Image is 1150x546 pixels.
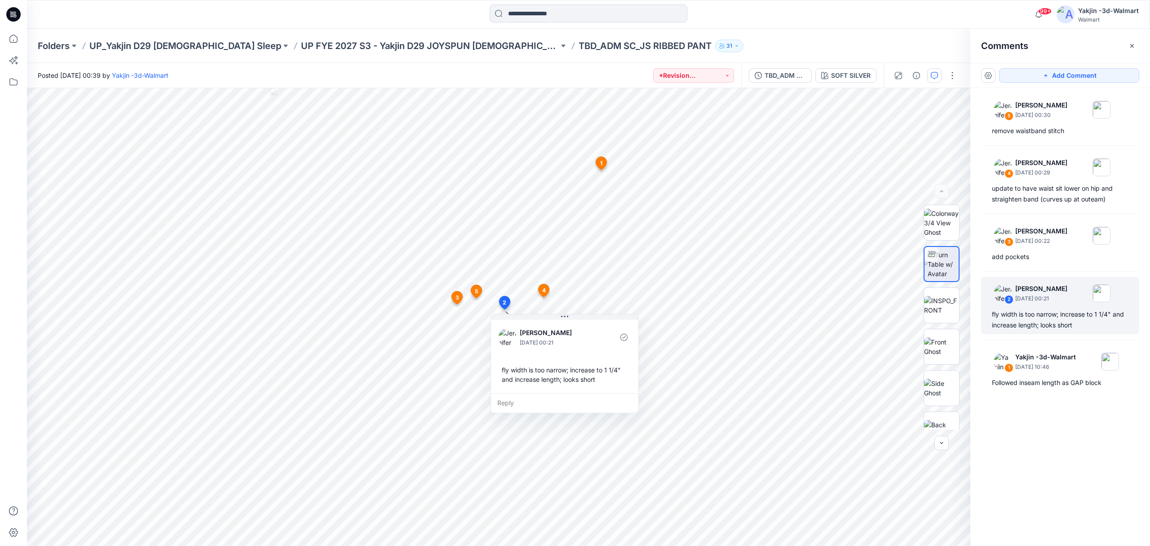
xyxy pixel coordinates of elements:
img: Yakjin -3d-Walmart [994,353,1012,371]
img: Front Ghost [924,337,959,356]
p: [DATE] 00:30 [1015,111,1067,120]
p: [PERSON_NAME] [1015,226,1067,237]
p: TBD_ADM SC_JS RIBBED PANT [579,40,712,52]
span: 3 [456,294,459,302]
span: 5 [475,287,478,295]
img: avatar [1057,5,1075,23]
div: Yakjin -3d-Walmart [1078,5,1139,16]
p: [PERSON_NAME] [1015,157,1067,168]
div: SOFT SILVER [831,71,871,81]
img: Back Ghost [924,420,959,439]
p: [DATE] 00:21 [520,338,593,347]
img: Jennifer Yerkes [994,101,1012,119]
a: Yakjin -3d-Walmart [112,72,168,79]
p: 31 [726,41,732,51]
span: 1 [600,159,602,167]
p: [PERSON_NAME] [1015,283,1067,294]
div: 3 [1004,237,1013,246]
p: [DATE] 00:29 [1015,168,1067,177]
button: Add Comment [999,68,1139,83]
p: [DATE] 00:21 [1015,294,1067,303]
div: 4 [1004,169,1013,178]
span: 4 [542,286,546,295]
p: Yakjin -3d-Walmart [1015,352,1076,363]
button: SOFT SILVER [815,68,876,83]
button: TBD_ADM SC_JS RIBBED PANT [749,68,812,83]
div: 5 [1004,112,1013,121]
span: 99+ [1038,8,1052,15]
p: [PERSON_NAME] [1015,100,1067,111]
span: Posted [DATE] 00:39 by [38,71,168,80]
p: [PERSON_NAME] [520,327,593,338]
img: Jennifer Yerkes [994,227,1012,245]
div: TBD_ADM SC_JS RIBBED PANT [765,71,806,81]
img: Side Ghost [924,379,959,398]
a: UP FYE 2027 S3 - Yakjin D29 JOYSPUN [DEMOGRAPHIC_DATA] Sleepwear [301,40,559,52]
div: Walmart [1078,16,1139,23]
p: [DATE] 10:46 [1015,363,1076,371]
a: Folders [38,40,70,52]
div: fly width is too narrow; increase to 1 1/4" and increase length; looks short [992,309,1128,331]
button: 31 [715,40,743,52]
img: Turn Table w/ Avatar [928,250,959,278]
img: Jennifer Yerkes [994,284,1012,302]
div: update to have waist sit lower on hip and straighten band (curves up at outeam) [992,183,1128,205]
span: 2 [503,299,506,307]
a: UP_Yakjin D29 [DEMOGRAPHIC_DATA] Sleep [89,40,281,52]
div: Reply [491,393,638,413]
div: fly width is too narrow; increase to 1 1/4" and increase length; looks short [498,362,631,388]
img: Jennifer Yerkes [498,328,516,346]
button: Details [909,68,924,83]
div: add pockets [992,251,1128,262]
div: Followed inseam length as GAP block [992,377,1128,388]
div: 2 [1004,295,1013,304]
p: [DATE] 00:22 [1015,237,1067,246]
h2: Comments [981,40,1028,51]
img: Colorway 3/4 View Ghost [924,209,959,237]
div: 1 [1004,363,1013,372]
img: Jennifer Yerkes [994,158,1012,176]
div: remove waistband stitch [992,125,1128,136]
img: INSPO_FRONT [924,296,959,315]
